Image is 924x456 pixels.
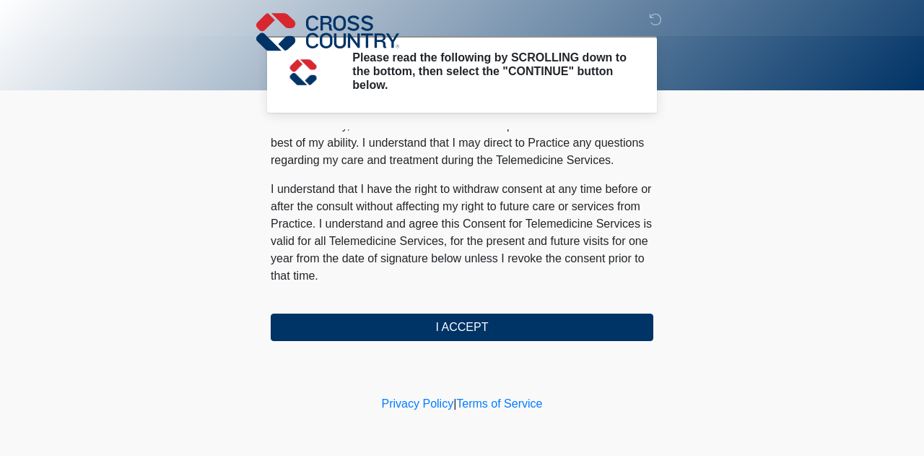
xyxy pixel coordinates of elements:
[271,314,653,341] button: I ACCEPT
[271,100,653,169] p: I acknowledge that it is my responsibility to provide information about my medical history, condi...
[456,397,542,410] a: Terms of Service
[271,181,653,285] p: I understand that I have the right to withdraw consent at any time before or after the consult wi...
[352,51,632,93] h2: Please read the following by SCROLLING down to the bottom, then select the "CONTINUE" button below.
[282,51,325,94] img: Agent Avatar
[256,11,399,53] img: Cross Country Logo
[382,397,454,410] a: Privacy Policy
[453,397,456,410] a: |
